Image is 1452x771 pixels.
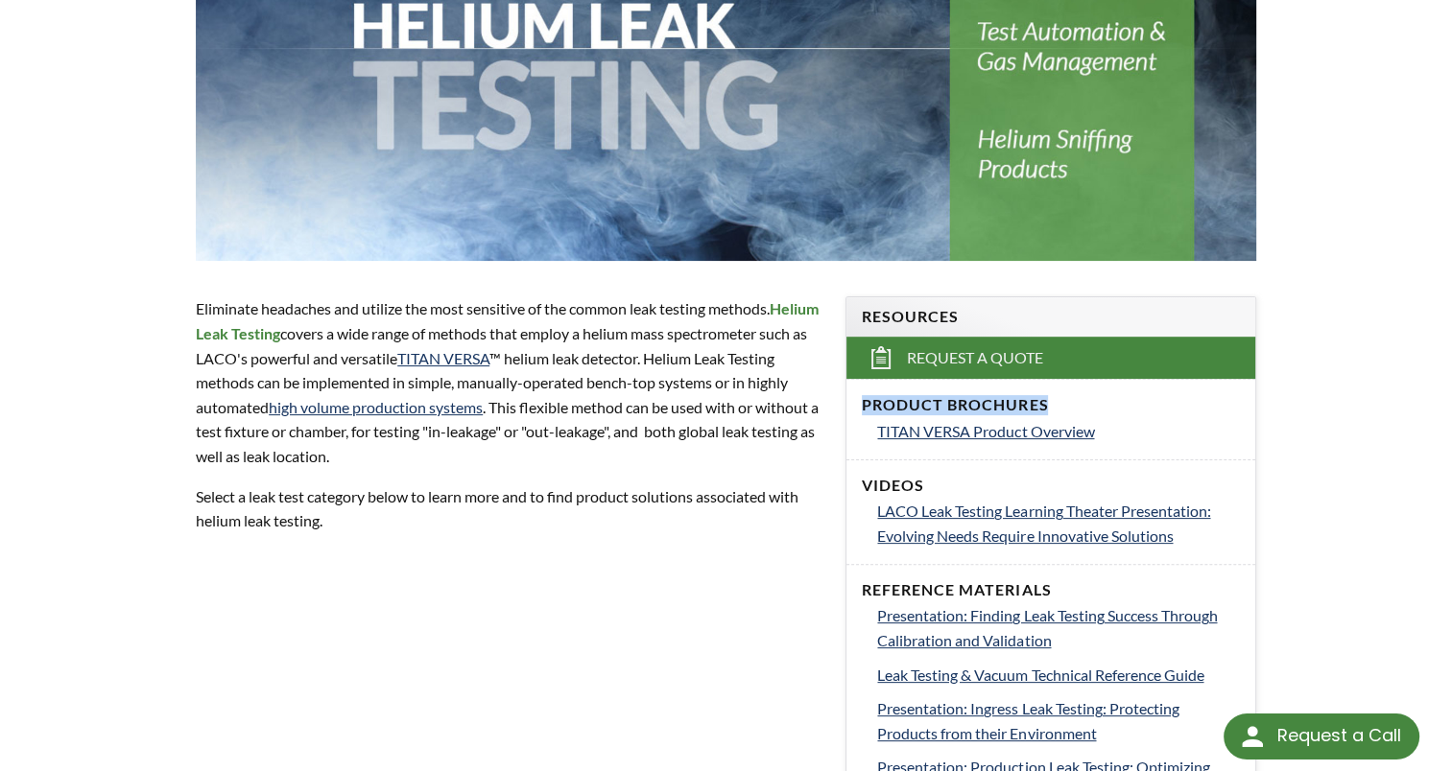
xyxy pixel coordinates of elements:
[877,666,1203,684] span: Leak Testing & Vacuum Technical Reference Guide
[877,603,1239,652] a: Presentation: Finding Leak Testing Success Through Calibration and Validation
[862,476,1239,496] h4: Videos
[846,337,1254,379] a: Request a Quote
[862,307,1239,327] h4: Resources
[1224,713,1419,759] div: Request a Call
[1237,721,1268,752] img: round button
[877,422,1094,440] span: TITAN VERSA Product Overview
[1276,713,1400,758] div: Request a Call
[196,296,822,468] p: Eliminate headaches and utilize the most sensitive of the common leak testing methods. covers a w...
[877,663,1239,688] a: Leak Testing & Vacuum Technical Reference Guide
[877,419,1239,444] a: TITAN VERSA Product Overview
[877,502,1210,545] span: LACO Leak Testing Learning Theater Presentation: Evolving Needs Require Innovative Solutions
[269,398,483,416] a: high volume production systems
[196,484,822,533] p: Select a leak test category below to learn more and to find product solutions associated with hel...
[862,395,1239,415] h4: Product Brochures
[877,606,1217,649] span: Presentation: Finding Leak Testing Success Through Calibration and Validation
[862,580,1239,600] h4: Reference Materials
[877,699,1178,742] span: Presentation: Ingress Leak Testing: Protecting Products from their Environment
[907,348,1043,368] span: Request a Quote
[877,696,1239,745] a: Presentation: Ingress Leak Testing: Protecting Products from their Environment
[397,349,489,367] a: TITAN VERSA
[877,499,1239,548] a: LACO Leak Testing Learning Theater Presentation: Evolving Needs Require Innovative Solutions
